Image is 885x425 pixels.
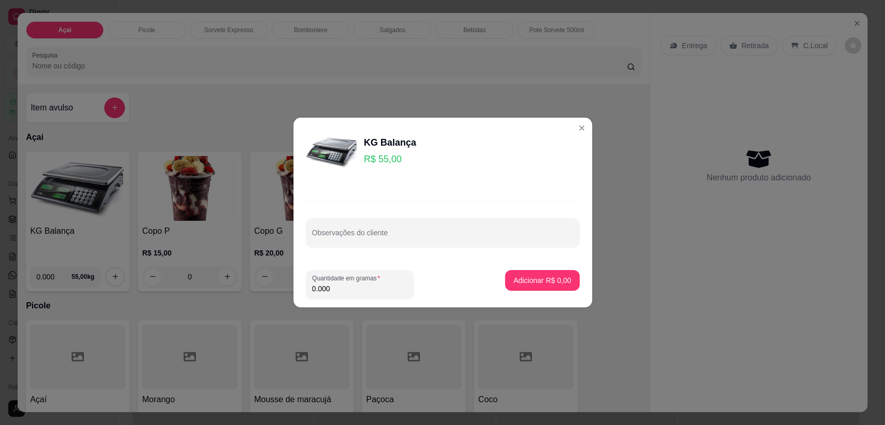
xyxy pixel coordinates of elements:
[573,120,590,136] button: Close
[312,274,384,282] label: Quantidade em gramas
[312,284,408,294] input: Quantidade em gramas
[513,275,571,286] p: Adicionar R$ 0,00
[364,135,416,150] div: KG Balança
[312,232,573,242] input: Observações do cliente
[364,152,416,166] p: R$ 55,00
[306,126,358,178] img: product-image
[505,270,579,291] button: Adicionar R$ 0,00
